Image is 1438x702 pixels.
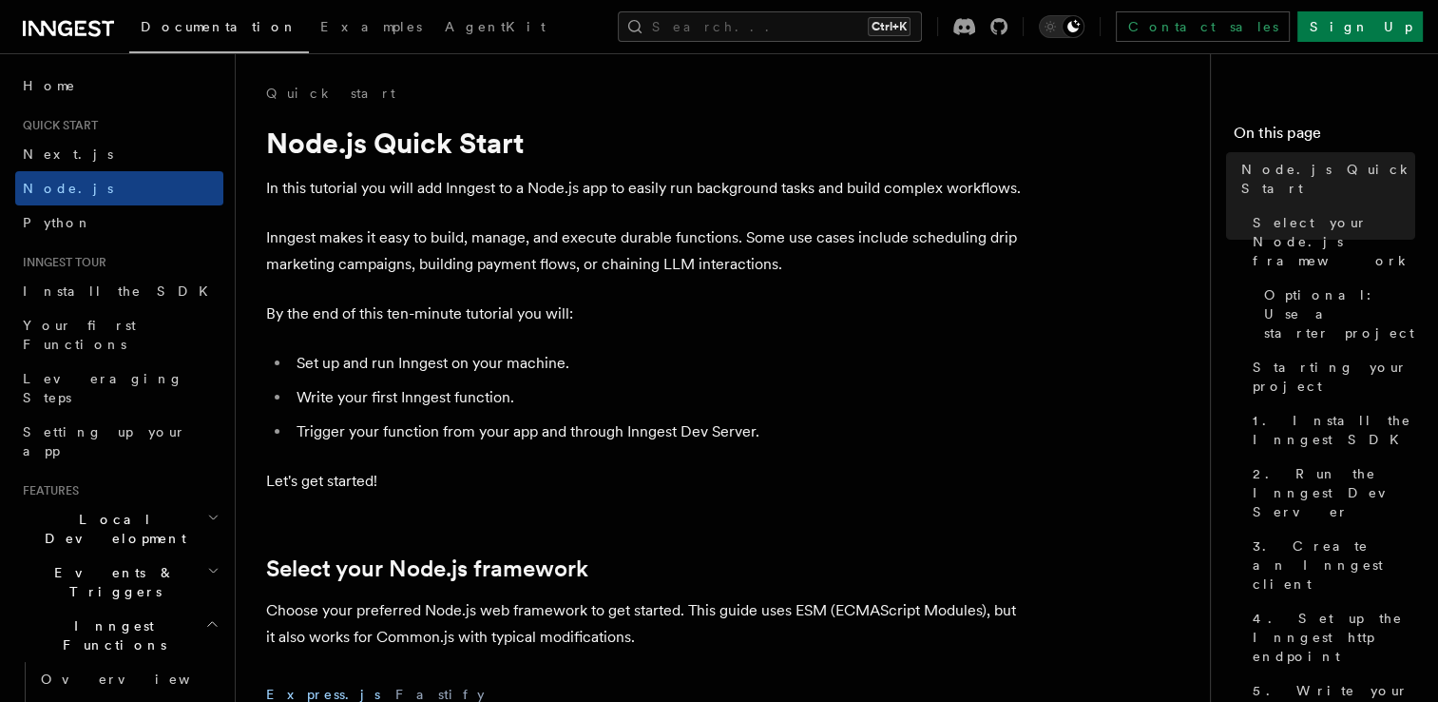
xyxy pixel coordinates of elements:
span: 4. Set up the Inngest http endpoint [1253,609,1415,666]
span: Starting your project [1253,358,1415,396]
a: Examples [309,6,433,51]
a: 3. Create an Inngest client [1245,529,1415,601]
p: Let's get started! [266,468,1026,495]
span: Leveraging Steps [23,371,183,405]
span: AgentKit [445,19,546,34]
span: 2. Run the Inngest Dev Server [1253,464,1415,521]
span: Features [15,483,79,498]
span: Overview [41,672,237,687]
span: 1. Install the Inngest SDK [1253,411,1415,449]
span: Home [23,76,76,95]
span: Events & Triggers [15,563,207,601]
a: Optional: Use a starter project [1256,278,1415,350]
a: Python [15,205,223,240]
span: Documentation [141,19,297,34]
a: Next.js [15,137,223,171]
li: Trigger your function from your app and through Inngest Dev Server. [291,419,1026,445]
span: Local Development [15,510,207,548]
span: Node.js [23,181,113,196]
span: Install the SDK [23,283,220,299]
a: Setting up your app [15,415,223,468]
button: Inngest Functions [15,609,223,662]
span: 3. Create an Inngest client [1253,536,1415,594]
a: Node.js Quick Start [1234,152,1415,205]
span: Optional: Use a starter project [1264,285,1415,342]
h4: On this page [1234,122,1415,152]
span: Select your Node.js framework [1253,213,1415,270]
a: 2. Run the Inngest Dev Server [1245,457,1415,529]
a: Quick start [266,84,395,103]
a: Sign Up [1297,11,1423,42]
span: Your first Functions [23,318,136,352]
a: Select your Node.js framework [266,556,588,582]
h1: Node.js Quick Start [266,126,1026,160]
a: Your first Functions [15,308,223,361]
p: In this tutorial you will add Inngest to a Node.js app to easily run background tasks and build c... [266,175,1026,202]
li: Set up and run Inngest on your machine. [291,350,1026,377]
a: Contact sales [1116,11,1290,42]
a: Home [15,68,223,103]
p: By the end of this ten-minute tutorial you will: [266,301,1026,327]
p: Choose your preferred Node.js web framework to get started. This guide uses ESM (ECMAScript Modul... [266,597,1026,651]
a: Node.js [15,171,223,205]
li: Write your first Inngest function. [291,384,1026,411]
a: Starting your project [1245,350,1415,403]
a: Leveraging Steps [15,361,223,415]
span: Setting up your app [23,424,186,458]
span: Inngest Functions [15,616,205,654]
a: Install the SDK [15,274,223,308]
span: Next.js [23,146,113,162]
p: Inngest makes it easy to build, manage, and execute durable functions. Some use cases include sch... [266,224,1026,278]
a: Select your Node.js framework [1245,205,1415,278]
span: Node.js Quick Start [1241,160,1415,198]
kbd: Ctrl+K [868,17,911,36]
a: AgentKit [433,6,557,51]
a: Overview [33,662,223,696]
span: Quick start [15,118,98,133]
button: Local Development [15,502,223,556]
button: Search...Ctrl+K [618,11,922,42]
a: Documentation [129,6,309,53]
span: Python [23,215,92,230]
span: Inngest tour [15,255,106,270]
span: Examples [320,19,422,34]
a: 4. Set up the Inngest http endpoint [1245,601,1415,673]
button: Events & Triggers [15,556,223,609]
button: Toggle dark mode [1039,15,1084,38]
a: 1. Install the Inngest SDK [1245,403,1415,457]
